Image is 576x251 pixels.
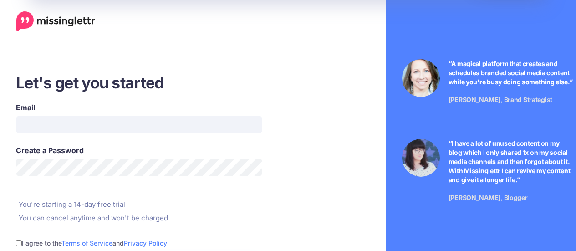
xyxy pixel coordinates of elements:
a: Terms of Service [61,239,112,247]
label: Create a Password [16,145,262,156]
p: “I have a lot of unused content on my blog which I only shared 1x on my social media channels and... [449,139,573,184]
label: Email [16,102,262,113]
li: You're starting a 14-day free trial [16,199,314,210]
label: I agree to the and [22,238,167,248]
p: “A magical platform that creates and schedules branded social media content while you're busy doi... [449,59,573,87]
a: Home [16,11,95,31]
span: [PERSON_NAME], Brand Strategist [449,96,552,103]
span: [PERSON_NAME], Blogger [449,194,528,201]
li: You can cancel anytime and won't be charged [16,213,314,224]
img: Testimonial by Jeniffer Kosche [402,139,440,177]
h3: Let's get you started [16,72,314,93]
a: Privacy Policy [124,239,167,247]
img: Testimonial by Laura Stanik [402,59,440,97]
